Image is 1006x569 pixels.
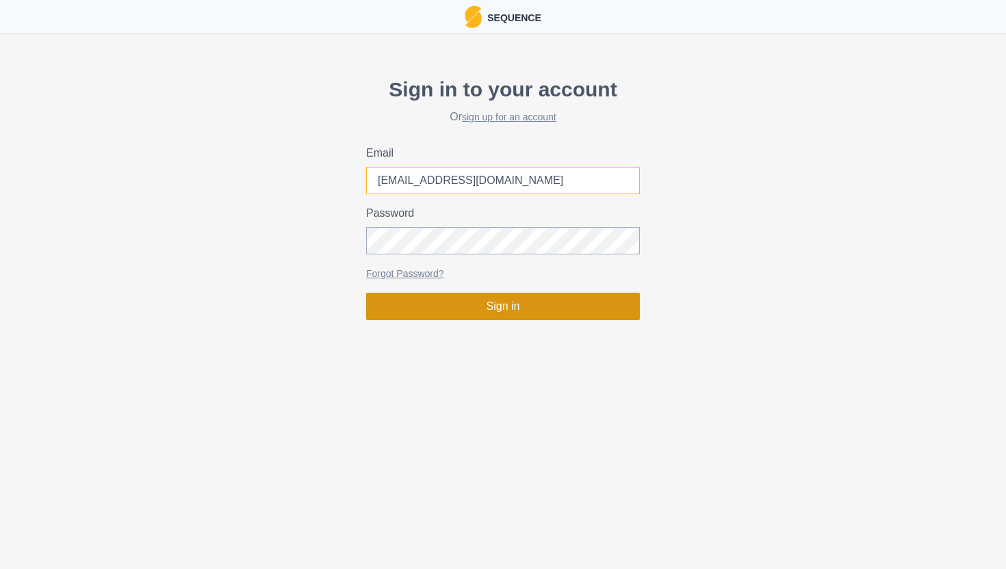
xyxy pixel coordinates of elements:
a: LogoSequence [465,5,541,28]
p: Sequence [482,8,541,25]
p: Sign in to your account [366,74,640,105]
h2: Or [366,110,640,123]
label: Email [366,145,632,161]
label: Password [366,205,632,222]
a: Forgot Password? [366,268,444,279]
button: Sign in [366,293,640,320]
a: sign up for an account [462,111,556,122]
img: Logo [465,5,482,28]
